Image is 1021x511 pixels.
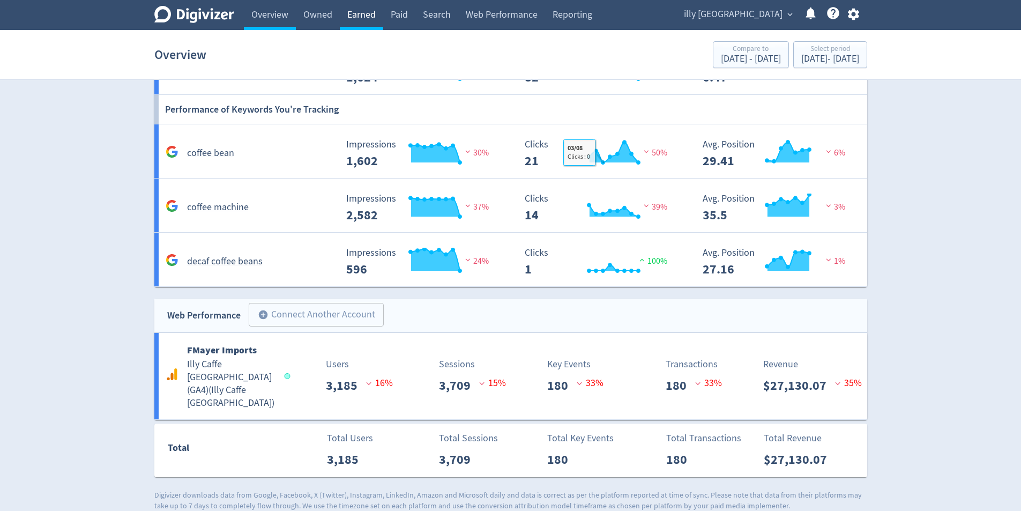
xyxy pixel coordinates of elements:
a: decaf coffee beans Impressions 596 Impressions 596 24% Clicks 1 Clicks 1 100% Avg. Position 27.16... [154,233,867,287]
p: Total Key Events [547,431,614,446]
div: [DATE] - [DATE] [721,54,781,64]
p: Total Transactions [666,431,741,446]
div: Web Performance [167,308,241,323]
img: positive-performance.svg [637,256,647,264]
p: Total Sessions [439,431,498,446]
button: illy [GEOGRAPHIC_DATA] [680,6,795,23]
h5: decaf coffee beans [187,255,263,268]
span: 6% [823,147,845,158]
h1: Overview [154,38,206,72]
span: Data last synced: 11 Aug 2025, 10:02am (AEST) [284,373,293,379]
span: 50% [641,147,667,158]
p: Sessions [439,357,506,372]
p: Users [326,357,393,372]
h5: coffee bean [187,147,234,160]
p: 16 % [366,376,393,390]
svg: Google Analytics [166,368,178,381]
svg: Avg. Position 35.5 [697,194,858,222]
svg: Impressions 1,602 [341,139,502,168]
svg: Impressions 596 [341,248,502,276]
a: coffee bean Impressions 1,602 Impressions 1,602 30% Clicks 21 Clicks 21 50% Avg. Position 29.41 A... [154,124,867,179]
p: 33 % [577,376,603,390]
svg: Clicks 14 [519,194,680,222]
svg: Google Analytics [166,145,178,158]
p: 180 [666,450,696,469]
span: 3% [823,202,845,212]
img: negative-performance.svg [463,256,473,264]
span: 30% [463,147,489,158]
span: 24% [463,256,489,266]
img: negative-performance.svg [641,147,652,155]
svg: Impressions 2,582 [341,194,502,222]
p: $27,130.07 [764,450,836,469]
img: negative-performance.svg [641,202,652,210]
button: Select period[DATE]- [DATE] [793,41,867,68]
svg: Google Analytics [166,199,178,212]
p: 3,185 [326,376,366,395]
div: Compare to [721,45,781,54]
button: Compare to[DATE] - [DATE] [713,41,789,68]
span: 1% [823,256,845,266]
button: Connect Another Account [249,303,384,327]
b: FMayer Imports [187,344,257,357]
h5: coffee machine [187,201,249,214]
img: negative-performance.svg [823,256,834,264]
a: coffee machine Impressions 2,582 Impressions 2,582 37% Clicks 14 Clicks 14 39% Avg. Position 35.5... [154,179,867,233]
svg: Google Analytics [166,254,178,266]
p: 3,709 [439,450,479,469]
p: 3,709 [439,376,479,395]
svg: Clicks 21 [519,139,680,168]
p: Key Events [547,357,603,372]
h6: Performance of Keywords You're Tracking [165,95,339,124]
img: negative-performance.svg [463,147,473,155]
a: Connect Another Account [241,305,384,327]
span: 39% [641,202,667,212]
p: 180 [666,376,695,395]
p: Digivizer downloads data from Google, Facebook, X (Twitter), Instagram, LinkedIn, Amazon and Micr... [154,490,867,511]
svg: Avg. Position 29.41 [697,139,858,168]
img: negative-performance.svg [823,147,834,155]
span: illy [GEOGRAPHIC_DATA] [684,6,782,23]
span: expand_more [785,10,795,19]
p: 180 [547,450,577,469]
svg: Avg. Position 27.16 [697,248,858,276]
img: negative-performance.svg [823,202,834,210]
p: $27,130.07 [763,376,835,395]
span: 100% [637,256,667,266]
p: 15 % [479,376,506,390]
div: [DATE] - [DATE] [801,54,859,64]
div: Total [168,440,273,461]
p: Revenue [763,357,862,372]
a: FMayer ImportsIlly Caffe [GEOGRAPHIC_DATA] (GA4)(Illy Caffe [GEOGRAPHIC_DATA])Users3,185 16%Sessi... [154,333,867,419]
p: Total Revenue [764,431,836,446]
img: negative-performance.svg [463,202,473,210]
p: Total Users [327,431,373,446]
p: 3,185 [327,450,367,469]
span: 37% [463,202,489,212]
div: Select period [801,45,859,54]
h5: Illy Caffe [GEOGRAPHIC_DATA] (GA4) ( Illy Caffe [GEOGRAPHIC_DATA] ) [187,358,274,410]
p: Transactions [666,357,722,372]
svg: Clicks 1 [519,248,680,276]
p: 180 [547,376,577,395]
p: 35 % [835,376,862,390]
span: add_circle [258,309,269,320]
